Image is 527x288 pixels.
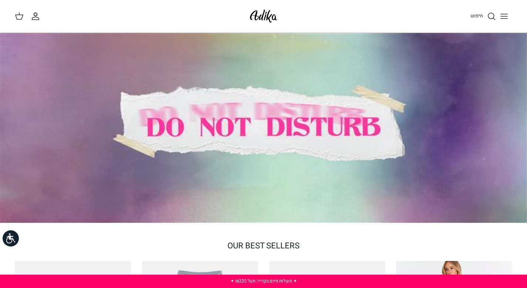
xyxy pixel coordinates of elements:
[31,12,43,21] a: החשבון שלי
[248,7,279,25] img: Adika IL
[470,12,483,19] span: חיפוש
[230,278,297,284] a: ✦ משלוח חינם בקנייה מעל ₪220 ✦
[496,8,512,24] button: Toggle menu
[470,12,496,21] a: חיפוש
[227,240,300,252] a: OUR BEST SELLERS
